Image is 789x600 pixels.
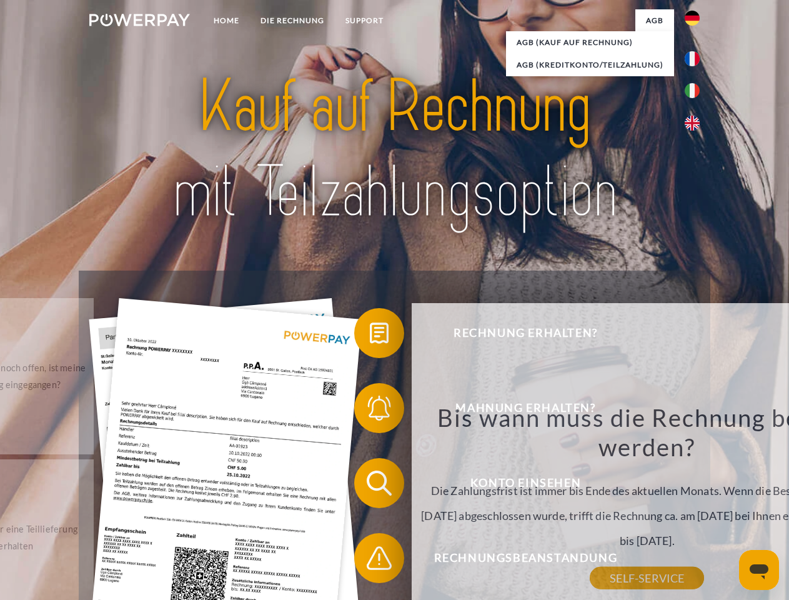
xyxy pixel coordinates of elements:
a: Home [203,9,250,32]
img: en [685,116,700,131]
button: Rechnungsbeanstandung [354,533,679,583]
iframe: Schaltfläche zum Öffnen des Messaging-Fensters [739,550,779,590]
button: Konto einsehen [354,458,679,508]
a: DIE RECHNUNG [250,9,335,32]
img: qb_warning.svg [364,542,395,574]
a: agb [635,9,674,32]
a: AGB (Kreditkonto/Teilzahlung) [506,54,674,76]
img: qb_bill.svg [364,317,395,349]
img: qb_search.svg [364,467,395,499]
img: qb_bell.svg [364,392,395,424]
img: fr [685,51,700,66]
a: SUPPORT [335,9,394,32]
a: SELF-SERVICE [590,567,704,589]
img: de [685,11,700,26]
img: title-powerpay_de.svg [119,60,670,239]
img: logo-powerpay-white.svg [89,14,190,26]
a: AGB (Kauf auf Rechnung) [506,31,674,54]
img: it [685,83,700,98]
